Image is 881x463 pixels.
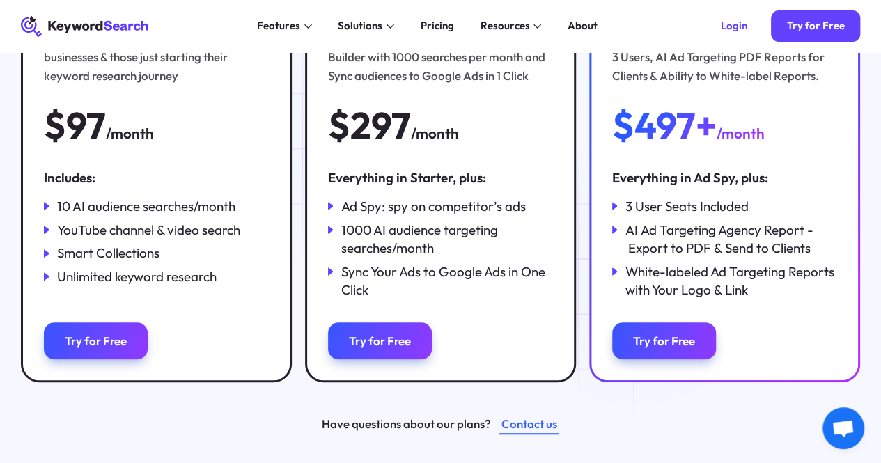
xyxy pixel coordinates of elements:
div: About [568,18,598,34]
div: $97 [44,106,106,145]
div: YouTube channel & video search [57,221,240,239]
div: White-labeled Ad Targeting Reports with Your Logo & Link [625,262,837,299]
a: Try for Free [771,10,860,42]
a: Contact us [499,414,560,434]
div: Pricing [421,18,454,34]
a: About [560,16,606,37]
div: Everything in Ad Spy, plus: [612,168,837,187]
div: 1000 AI audience targeting searches/month [341,221,553,258]
div: Try for Free [786,19,844,33]
div: Try for Free [633,333,695,348]
div: 3 User Seats Included [625,197,749,215]
div: Ad Spy: spy on competitor’s ads [341,197,526,215]
a: Try for Free [612,322,716,359]
div: Unlimited keyword research [57,267,217,285]
a: Login [705,10,763,42]
div: Sync Your Ads to Google Ads in One Click [341,262,553,299]
div: Contact us [501,415,557,433]
a: Try for Free [44,322,148,359]
div: Our Starter Plan is Ideal for smaller businesses & those just starting their keyword research jou... [44,30,264,85]
div: Tap into the power of our AI Audience Builder with 1000 searches per month and Sync audiences to ... [328,30,548,85]
div: /month [411,122,459,144]
div: Resources [480,18,529,34]
div: Solutions [338,18,382,34]
div: $297 [328,106,411,145]
div: /month [106,122,154,144]
div: Our KeywordSearch Agency Plan includes 3 Users, AI Ad Targeting PDF Reports for Clients & Ability... [612,30,832,85]
a: Try for Free [328,322,432,359]
div: AI Ad Targeting Agency Report - Export to PDF & Send to Clients [625,221,837,258]
div: Features [257,18,300,34]
div: /month [717,122,765,144]
div: $497+ [612,106,717,145]
div: Includes: [44,168,269,187]
div: Everything in Starter, plus: [328,168,553,187]
a: Pricing [413,16,462,37]
div: Try for Free [65,333,127,348]
div: Have questions about our plans? [322,415,491,433]
div: Smart Collections [57,244,159,262]
div: Open chat [822,407,864,449]
div: Login [721,19,747,33]
div: Try for Free [349,333,411,348]
div: 10 AI audience searches/month [57,197,235,215]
